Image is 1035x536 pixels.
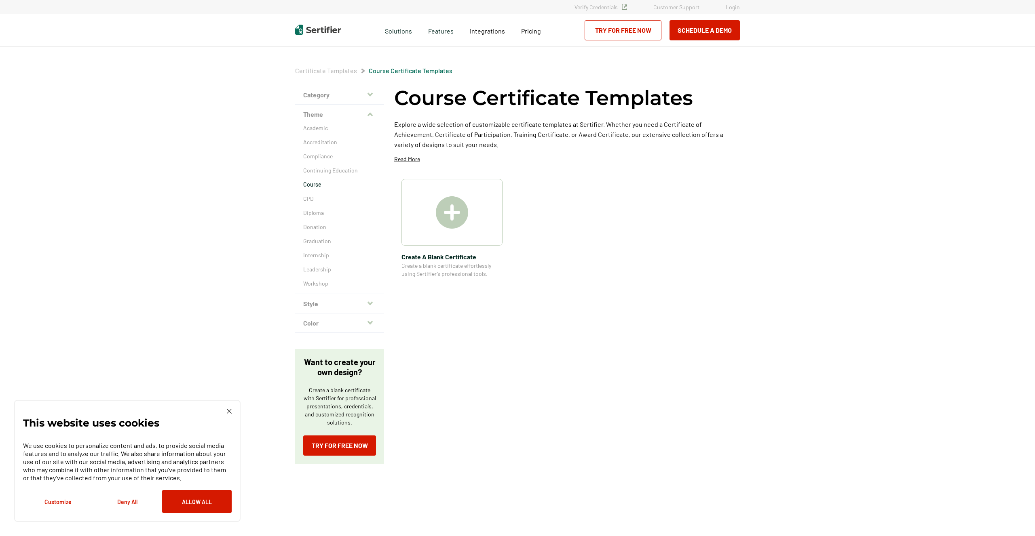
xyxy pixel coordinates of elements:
[93,490,162,513] button: Deny All
[295,294,384,313] button: Style
[436,196,468,229] img: Create A Blank Certificate
[295,67,357,74] a: Certificate Templates
[303,223,376,231] a: Donation
[470,27,505,35] span: Integrations
[295,124,384,294] div: Theme
[162,490,232,513] button: Allow All
[575,4,627,11] a: Verify Credentials
[303,280,376,288] a: Workshop
[303,265,376,273] a: Leadership
[470,25,505,35] a: Integrations
[303,138,376,146] a: Accreditation
[670,20,740,40] button: Schedule a Demo
[428,25,454,35] span: Features
[303,124,376,132] a: Academic
[23,419,159,427] p: This website uses cookies
[394,85,693,111] h1: Course Certificate Templates
[726,4,740,11] a: Login
[303,357,376,377] p: Want to create your own design?
[295,67,452,75] div: Breadcrumb
[23,441,232,482] p: We use cookies to personalize content and ads, to provide social media features and to analyze ou...
[521,27,541,35] span: Pricing
[303,237,376,245] a: Graduation
[303,181,376,189] a: Course
[585,20,661,40] a: Try for Free Now
[23,490,93,513] button: Customize
[394,155,420,163] p: Read More
[303,251,376,259] a: Internship
[385,25,412,35] span: Solutions
[303,386,376,427] p: Create a blank certificate with Sertifier for professional presentations, credentials, and custom...
[521,25,541,35] a: Pricing
[401,262,503,278] span: Create a blank certificate effortlessly using Sertifier’s professional tools.
[369,67,452,75] span: Course Certificate Templates
[401,252,503,262] span: Create A Blank Certificate
[622,4,627,10] img: Verified
[303,166,376,174] a: Continuing Education
[295,105,384,124] button: Theme
[295,313,384,333] button: Color
[227,409,232,414] img: Cookie Popup Close
[394,119,740,149] p: Explore a wide selection of customizable certificate templates at Sertifier. Whether you need a C...
[303,209,376,217] a: Diploma
[303,152,376,160] a: Compliance
[369,67,452,74] a: Course Certificate Templates
[295,67,357,75] span: Certificate Templates
[295,85,384,105] button: Category
[303,435,376,456] a: Try for Free Now
[303,195,376,203] a: CPD
[295,25,341,35] img: Sertifier | Digital Credentialing Platform
[653,4,699,11] a: Customer Support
